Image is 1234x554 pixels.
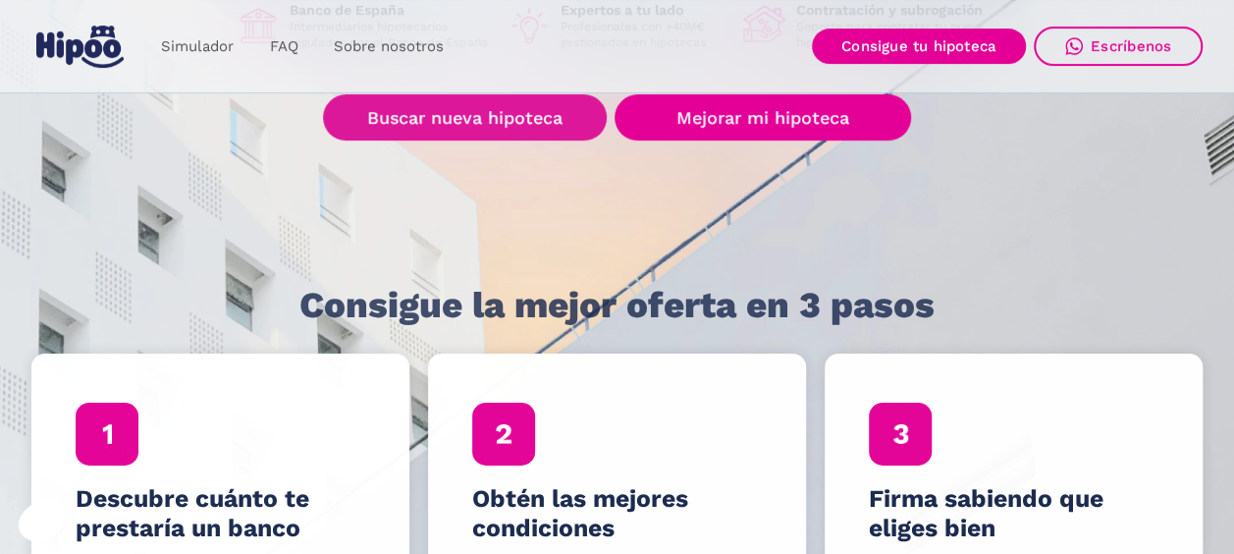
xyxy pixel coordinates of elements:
[472,484,762,543] h4: Obtén las mejores condiciones
[299,286,935,325] h1: Consigue la mejor oferta en 3 pasos
[315,28,460,66] a: Sobre nosotros
[1034,27,1203,66] a: Escríbenos
[615,94,910,140] a: Mejorar mi hipoteca
[31,18,128,76] a: home
[323,94,607,140] a: Buscar nueva hipoteca
[143,28,251,66] a: Simulador
[251,28,315,66] a: FAQ
[76,484,365,543] h4: Descubre cuánto te prestaría un banco
[869,484,1158,543] h4: Firma sabiendo que eliges bien
[812,28,1026,64] a: Consigue tu hipoteca
[1091,37,1171,55] div: Escríbenos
